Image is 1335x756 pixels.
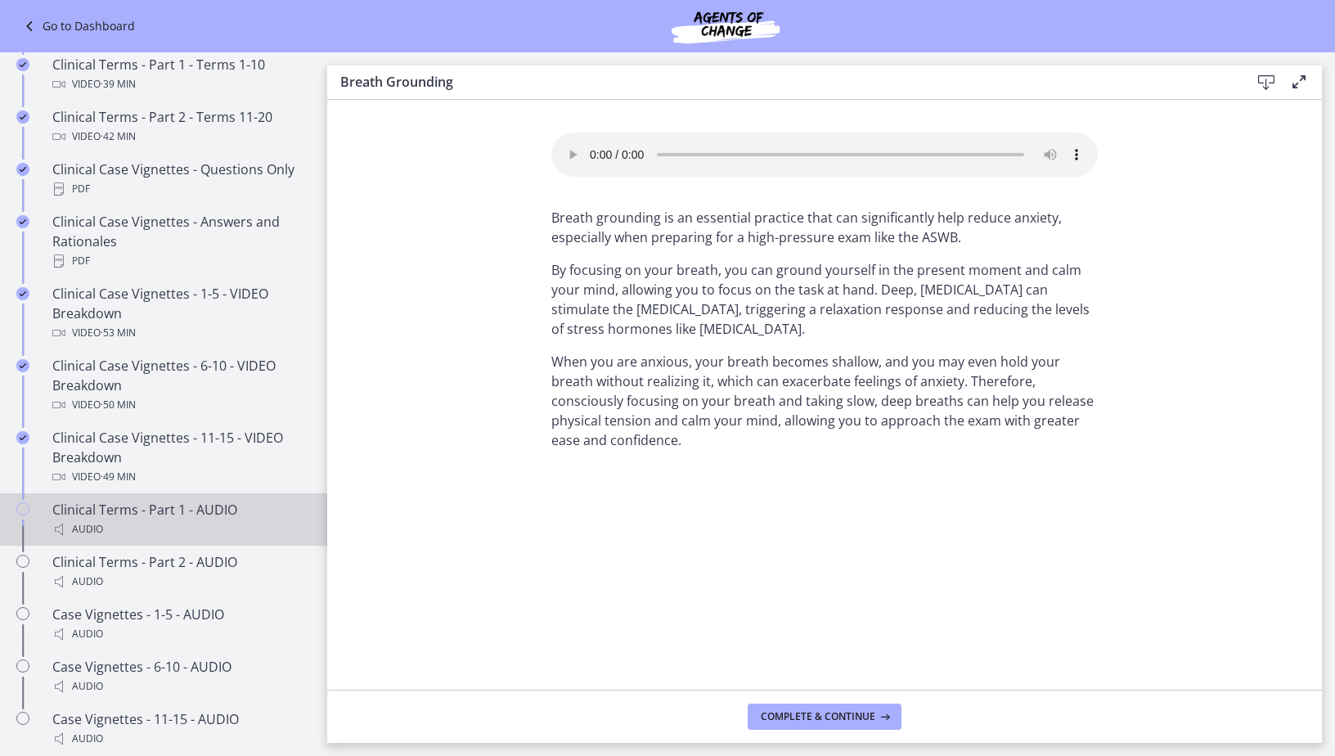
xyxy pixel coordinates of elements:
[52,395,308,415] div: Video
[52,657,308,696] div: Case Vignettes - 6-10 - AUDIO
[16,110,29,124] i: Completed
[16,431,29,444] i: Completed
[52,160,308,199] div: Clinical Case Vignettes - Questions Only
[101,74,136,94] span: · 39 min
[52,212,308,271] div: Clinical Case Vignettes - Answers and Rationales
[52,356,308,415] div: Clinical Case Vignettes - 6-10 - VIDEO Breakdown
[52,74,308,94] div: Video
[52,624,308,644] div: Audio
[101,467,136,487] span: · 49 min
[52,127,308,146] div: Video
[340,72,1224,92] h3: Breath Grounding
[551,260,1098,339] p: By focusing on your breath, you can ground yourself in the present moment and calm your mind, all...
[52,251,308,271] div: PDF
[16,359,29,372] i: Completed
[101,127,136,146] span: · 42 min
[52,500,308,539] div: Clinical Terms - Part 1 - AUDIO
[16,215,29,228] i: Completed
[52,284,308,343] div: Clinical Case Vignettes - 1-5 - VIDEO Breakdown
[52,572,308,592] div: Audio
[52,709,308,749] div: Case Vignettes - 11-15 - AUDIO
[52,467,308,487] div: Video
[52,677,308,696] div: Audio
[101,395,136,415] span: · 50 min
[16,58,29,71] i: Completed
[52,179,308,199] div: PDF
[551,208,1098,247] p: Breath grounding is an essential practice that can significantly help reduce anxiety, especially ...
[52,520,308,539] div: Audio
[52,729,308,749] div: Audio
[627,7,824,46] img: Agents of Change
[52,323,308,343] div: Video
[551,352,1098,450] p: When you are anxious, your breath becomes shallow, and you may even hold your breath without real...
[52,428,308,487] div: Clinical Case Vignettes - 11-15 - VIDEO Breakdown
[52,552,308,592] div: Clinical Terms - Part 2 - AUDIO
[20,16,135,36] a: Go to Dashboard
[761,710,875,723] span: Complete & continue
[16,287,29,300] i: Completed
[52,605,308,644] div: Case Vignettes - 1-5 - AUDIO
[52,107,308,146] div: Clinical Terms - Part 2 - Terms 11-20
[16,163,29,176] i: Completed
[748,704,901,730] button: Complete & continue
[52,55,308,94] div: Clinical Terms - Part 1 - Terms 1-10
[101,323,136,343] span: · 53 min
